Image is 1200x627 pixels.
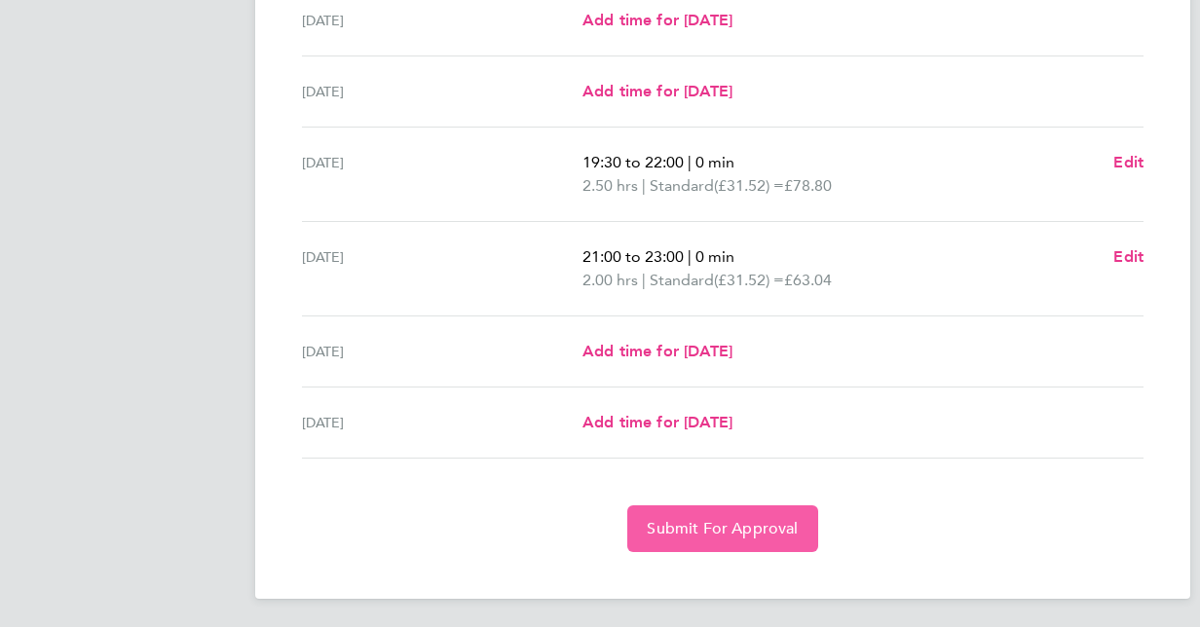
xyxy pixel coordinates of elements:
[642,271,646,289] span: |
[714,271,784,289] span: (£31.52) =
[650,269,714,292] span: Standard
[302,411,582,434] div: [DATE]
[582,411,732,434] a: Add time for [DATE]
[1113,245,1144,269] a: Edit
[302,151,582,198] div: [DATE]
[1113,247,1144,266] span: Edit
[582,176,638,195] span: 2.50 hrs
[688,153,692,171] span: |
[302,245,582,292] div: [DATE]
[582,247,684,266] span: 21:00 to 23:00
[582,342,732,360] span: Add time for [DATE]
[627,505,817,552] button: Submit For Approval
[784,176,832,195] span: £78.80
[695,153,734,171] span: 0 min
[1113,151,1144,174] a: Edit
[302,80,582,103] div: [DATE]
[647,519,798,538] span: Submit For Approval
[582,153,684,171] span: 19:30 to 22:00
[1113,153,1144,171] span: Edit
[582,82,732,100] span: Add time for [DATE]
[582,11,732,29] span: Add time for [DATE]
[784,271,832,289] span: £63.04
[695,247,734,266] span: 0 min
[714,176,784,195] span: (£31.52) =
[688,247,692,266] span: |
[302,9,582,32] div: [DATE]
[582,271,638,289] span: 2.00 hrs
[582,80,732,103] a: Add time for [DATE]
[642,176,646,195] span: |
[650,174,714,198] span: Standard
[582,413,732,431] span: Add time for [DATE]
[582,340,732,363] a: Add time for [DATE]
[302,340,582,363] div: [DATE]
[582,9,732,32] a: Add time for [DATE]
